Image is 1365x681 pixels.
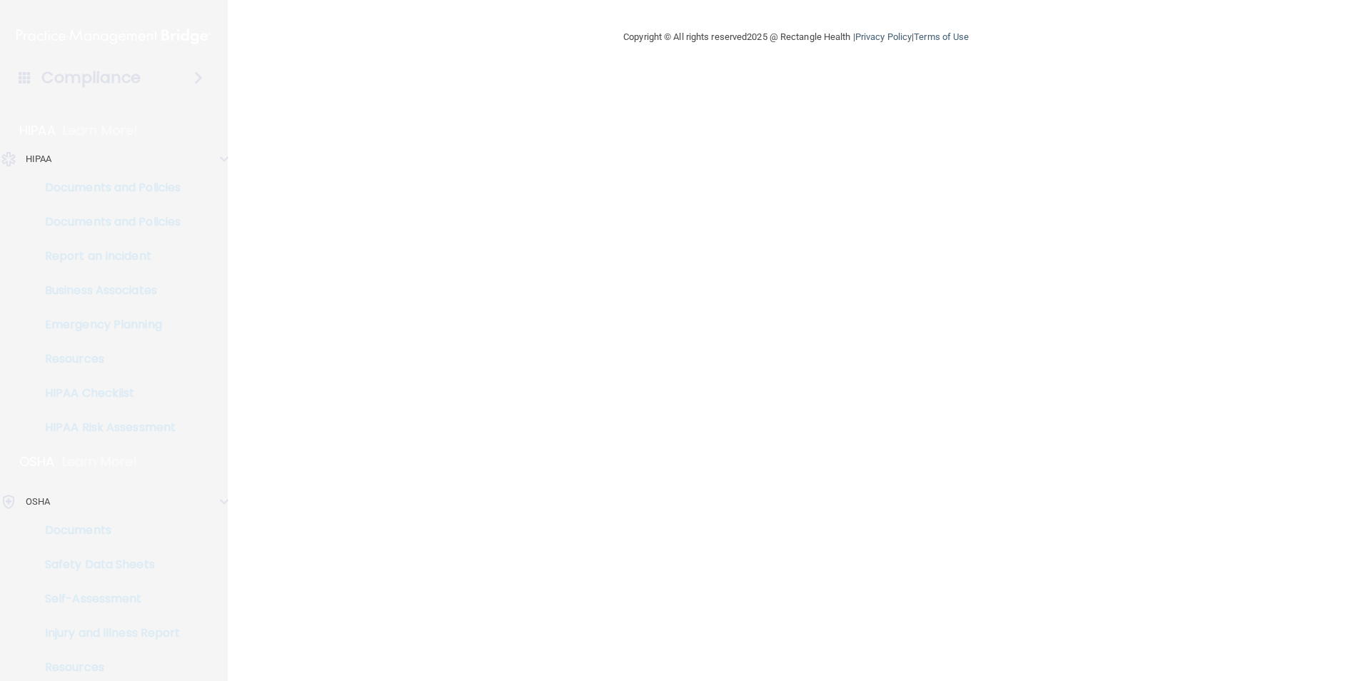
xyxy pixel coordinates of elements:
[9,558,204,572] p: Safety Data Sheets
[9,523,204,538] p: Documents
[16,22,211,51] img: PMB logo
[535,14,1057,60] div: Copyright © All rights reserved 2025 @ Rectangle Health | |
[62,453,138,470] p: Learn More!
[9,660,204,675] p: Resources
[26,493,50,510] p: OSHA
[9,386,204,400] p: HIPAA Checklist
[9,181,204,195] p: Documents and Policies
[9,352,204,366] p: Resources
[9,215,204,229] p: Documents and Policies
[63,122,138,139] p: Learn More!
[41,68,141,88] h4: Compliance
[9,318,204,332] p: Emergency Planning
[855,31,912,42] a: Privacy Policy
[9,592,204,606] p: Self-Assessment
[9,420,204,435] p: HIPAA Risk Assessment
[9,626,204,640] p: Injury and Illness Report
[9,249,204,263] p: Report an Incident
[19,122,56,139] p: HIPAA
[19,453,55,470] p: OSHA
[914,31,969,42] a: Terms of Use
[26,151,52,168] p: HIPAA
[9,283,204,298] p: Business Associates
